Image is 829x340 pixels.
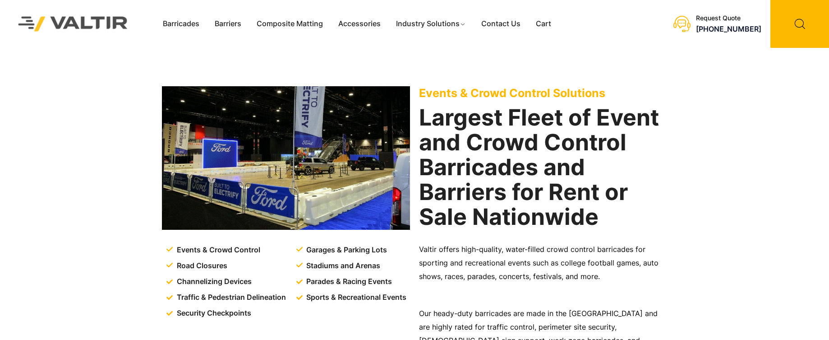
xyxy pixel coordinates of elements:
p: Valtir offers high-quality, water-filled crowd control barricades for sporting and recreational e... [419,243,667,284]
span: Stadiums and Arenas [304,259,380,273]
a: Industry Solutions [388,17,474,31]
a: Accessories [331,17,388,31]
a: Cart [528,17,559,31]
a: Barriers [207,17,249,31]
span: Channelizing Devices [175,275,252,289]
p: Events & Crowd Control Solutions [419,86,667,100]
span: Parades & Racing Events [304,275,392,289]
div: Request Quote [696,14,761,22]
span: Traffic & Pedestrian Delineation [175,291,286,304]
span: Events & Crowd Control [175,243,260,257]
span: Road Closures [175,259,227,273]
h2: Largest Fleet of Event and Crowd Control Barricades and Barriers for Rent or Sale Nationwide [419,105,667,229]
a: Barricades [155,17,207,31]
a: Contact Us [474,17,528,31]
a: [PHONE_NUMBER] [696,24,761,33]
a: Composite Matting [249,17,331,31]
span: Sports & Recreational Events [304,291,406,304]
span: Security Checkpoints [175,307,251,320]
img: Valtir Rentals [7,5,139,43]
span: Garages & Parking Lots [304,243,387,257]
